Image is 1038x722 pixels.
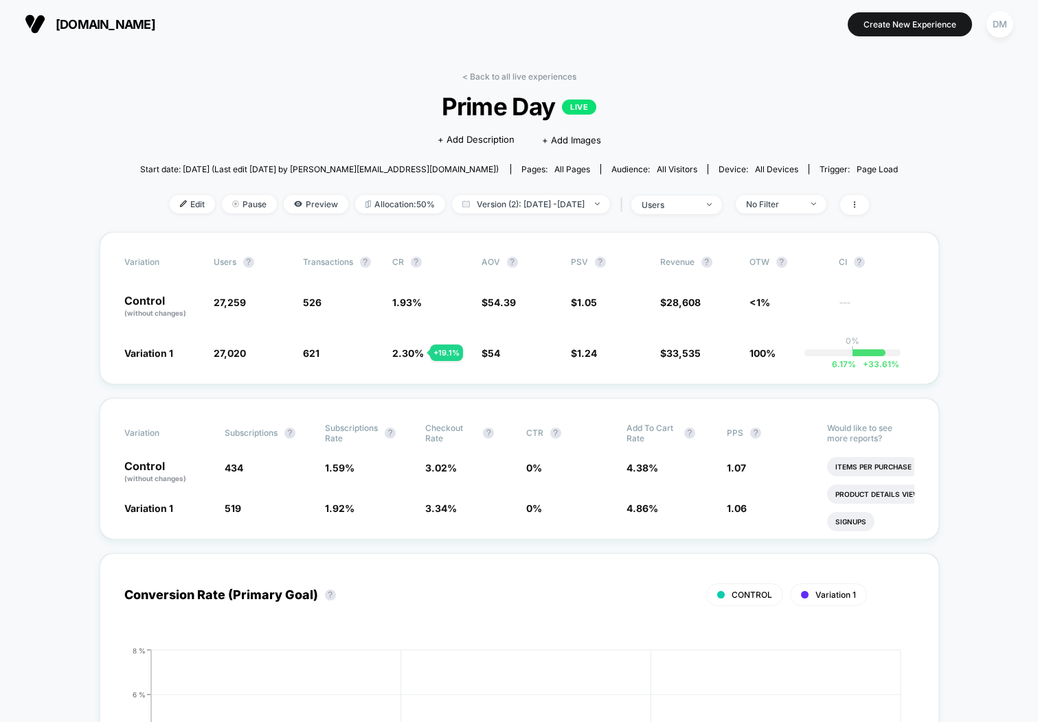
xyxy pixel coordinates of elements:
span: Allocation: 50% [355,195,445,213]
span: PSV [571,257,588,267]
span: 27,259 [214,296,246,308]
img: calendar [462,200,470,207]
div: Audience: [611,164,697,174]
span: 0 % [526,502,542,514]
img: end [232,200,239,207]
span: 1.92 % [325,502,354,514]
span: <1% [749,296,770,308]
span: | [617,195,631,215]
li: Items Per Purchase [827,457,920,476]
a: < Back to all live experiences [462,71,576,82]
img: end [595,202,600,205]
span: all pages [554,164,590,174]
span: Revenue [660,257,695,267]
button: ? [385,428,396,439]
span: + [863,359,868,369]
span: (without changes) [124,474,186,482]
span: 2.30 % [392,347,424,359]
span: 1.59 % [325,462,354,474]
button: ? [243,257,254,268]
div: Trigger: [820,164,898,174]
span: + Add Images [542,135,601,145]
button: ? [550,428,561,439]
span: Prime Day [178,92,860,121]
span: Variation 1 [124,347,173,359]
span: 621 [303,347,319,359]
p: LIVE [562,100,596,115]
span: Variation 1 [124,502,173,514]
span: (without changes) [124,309,186,317]
span: CR [392,257,404,267]
span: --- [839,299,914,318]
span: Version (2): [DATE] - [DATE] [452,195,610,213]
p: Control [124,461,211,484]
button: ? [507,257,518,268]
button: ? [411,257,422,268]
button: ? [325,590,336,601]
span: 1.06 [727,502,747,514]
span: AOV [482,257,500,267]
span: Variation 1 [815,590,856,600]
span: 1.05 [577,296,597,308]
button: ? [854,257,865,268]
button: ? [701,257,712,268]
span: 519 [225,502,241,514]
span: [DOMAIN_NAME] [56,17,155,32]
button: ? [776,257,787,268]
span: 28,608 [666,296,701,308]
span: OTW [749,257,825,268]
span: 3.02 % [425,462,457,474]
span: Subscriptions [225,428,278,438]
span: $ [571,347,597,359]
span: 1.07 [727,462,746,474]
span: 1.93 % [392,296,422,308]
button: [DOMAIN_NAME] [21,13,159,35]
span: Preview [284,195,348,213]
button: ? [483,428,494,439]
span: Add To Cart Rate [627,423,677,443]
button: ? [684,428,695,439]
tspan: 6 % [133,690,146,698]
div: No Filter [746,199,801,209]
button: Create New Experience [848,12,972,36]
button: ? [750,428,761,439]
span: 33.61 % [856,359,899,369]
button: ? [360,257,371,268]
li: Product Details Views Rate [827,485,953,504]
p: Would like to see more reports? [827,423,914,443]
span: 4.86 % [627,502,658,514]
span: Transactions [303,257,353,267]
span: $ [660,296,701,308]
span: + Add Description [438,133,515,147]
div: Pages: [521,164,590,174]
span: 4.38 % [627,462,658,474]
span: 3.34 % [425,502,457,514]
span: 526 [303,296,321,308]
tspan: 8 % [133,646,146,654]
p: Control [124,295,200,318]
span: All Visitors [657,164,697,174]
li: Signups [827,512,875,531]
span: 434 [225,462,243,474]
div: users [642,200,697,210]
p: | [851,346,854,356]
span: Pause [222,195,277,213]
span: 27,020 [214,347,246,359]
span: $ [482,296,516,308]
span: $ [660,347,701,359]
span: Device: [708,164,809,174]
span: $ [482,347,500,359]
span: users [214,257,236,267]
span: all devices [755,164,798,174]
div: + 19.1 % [430,345,463,361]
span: Checkout Rate [425,423,476,443]
span: 100% [749,347,776,359]
img: Visually logo [25,14,45,34]
span: Page Load [857,164,898,174]
span: CTR [526,428,543,438]
span: Edit [170,195,215,213]
span: Variation [124,423,200,443]
button: DM [982,10,1017,38]
span: CI [839,257,914,268]
span: 54.39 [488,296,516,308]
